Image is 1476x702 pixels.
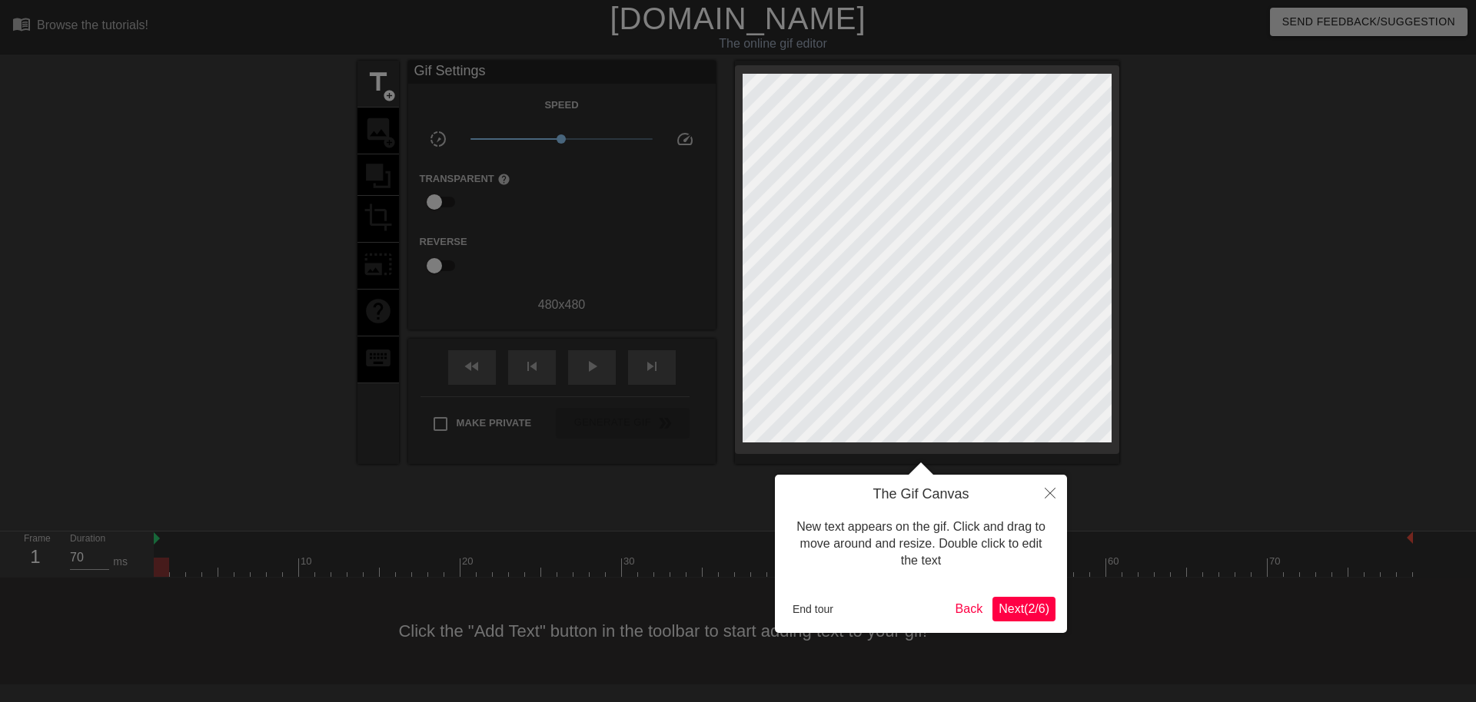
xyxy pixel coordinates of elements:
[949,597,989,621] button: Back
[1033,475,1067,510] button: Close
[992,597,1055,621] button: Next
[999,602,1049,615] span: Next ( 2 / 6 )
[786,598,839,621] button: End tour
[786,486,1055,503] h4: The Gif Canvas
[786,503,1055,585] div: New text appears on the gif. Click and drag to move around and resize. Double click to edit the text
